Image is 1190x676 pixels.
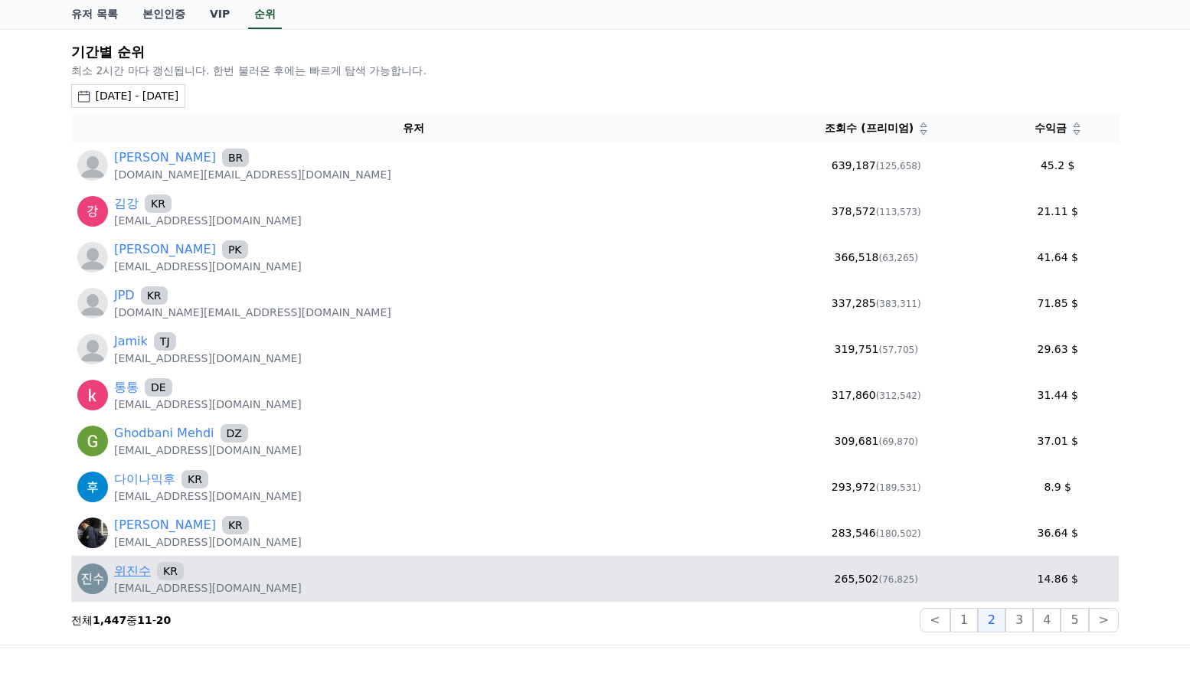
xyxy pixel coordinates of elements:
span: DZ [221,424,248,443]
td: 8.9 $ [996,464,1119,510]
td: 265,502 [756,556,996,602]
button: [DATE] - [DATE] [71,84,185,108]
span: Settings [227,508,264,521]
td: 21.11 $ [996,188,1119,234]
p: [DOMAIN_NAME][EMAIL_ADDRESS][DOMAIN_NAME] [114,305,391,320]
button: 5 [1061,608,1088,632]
span: PK [222,240,248,259]
td: 14.86 $ [996,556,1119,602]
span: (125,658) [876,161,921,171]
img: profile_blank.webp [77,288,108,318]
a: Jamik [114,332,148,351]
td: 378,572 [756,188,996,234]
p: 최소 2시간 마다 갱신됩니다. 한번 불러온 후에는 빠르게 탐색 가능합니다. [71,63,1119,78]
span: BR [222,149,249,167]
span: (63,265) [879,253,918,263]
p: [EMAIL_ADDRESS][DOMAIN_NAME] [114,351,302,366]
button: > [1089,608,1119,632]
span: (76,825) [879,574,918,585]
p: [EMAIL_ADDRESS][DOMAIN_NAME] [114,443,302,458]
td: 37.01 $ [996,418,1119,464]
td: 293,972 [756,464,996,510]
span: (113,573) [876,207,921,217]
p: [EMAIL_ADDRESS][DOMAIN_NAME] [114,397,302,412]
span: (69,870) [879,436,918,447]
a: 김강 [114,194,139,213]
a: [PERSON_NAME] [114,240,216,259]
span: 수익금 [1035,120,1067,136]
td: 41.64 $ [996,234,1119,280]
span: (57,705) [879,345,918,355]
button: 3 [1005,608,1033,632]
strong: 20 [156,614,171,626]
span: (189,531) [876,482,921,493]
span: (180,502) [876,528,921,539]
img: profile_blank.webp [77,150,108,181]
p: [EMAIL_ADDRESS][DOMAIN_NAME] [114,213,302,228]
img: profile_blank.webp [77,242,108,273]
button: 1 [950,608,978,632]
p: 전체 중 - [71,612,171,628]
td: 283,546 [756,510,996,556]
span: KR [145,194,172,213]
td: 31.44 $ [996,372,1119,418]
img: https://lh3.googleusercontent.com/a/ACg8ocKkatP8Q1H0Y4_SyLs82BXbuFe9kN8noesWniz9CAjZ-fejdw=s96-c [77,472,108,502]
img: https://cdn.creward.net/profile/user/profile_blank.webp [77,334,108,364]
h2: 기간별 순위 [71,41,1119,63]
span: KR [157,562,184,580]
span: KR [181,470,208,488]
button: 4 [1033,608,1061,632]
img: https://lh3.googleusercontent.com/a/ACg8ocIBnWwqV0eXG_KuFoolGCfr3AxDWXc-3Vl4NaZtHcYys-323Q=s96-c [77,380,108,410]
span: DE [145,378,172,397]
th: 유저 [71,114,756,142]
a: [PERSON_NAME] [114,516,216,534]
p: [EMAIL_ADDRESS][DOMAIN_NAME] [114,580,302,596]
a: 위진수 [114,562,151,580]
p: [EMAIL_ADDRESS][DOMAIN_NAME] [114,259,302,274]
button: < [920,608,950,632]
span: TJ [154,332,176,351]
span: Messages [127,509,172,521]
div: [DATE] - [DATE] [95,88,178,104]
p: [DOMAIN_NAME][EMAIL_ADDRESS][DOMAIN_NAME] [114,167,391,182]
span: (383,311) [876,299,921,309]
a: Ghodbani Mehdi [114,424,214,443]
a: JPD [114,286,135,305]
a: Settings [198,485,294,524]
td: 319,751 [756,326,996,372]
img: https://lh3.googleusercontent.com/a/ACg8ocIiooszFT_ZI0j0WLvvll3Fx2G2FutFFJPZL1Tq7rvmj9wTeg=s96-c [77,426,108,456]
td: 366,518 [756,234,996,280]
a: 통통 [114,378,139,397]
td: 45.2 $ [996,142,1119,188]
span: KR [222,516,249,534]
a: Messages [101,485,198,524]
a: [PERSON_NAME] [114,149,216,167]
strong: 11 [137,614,152,626]
span: (312,542) [876,390,921,401]
td: 317,860 [756,372,996,418]
a: Home [5,485,101,524]
span: 조회수 (프리미엄) [825,120,914,136]
td: 639,187 [756,142,996,188]
td: 337,285 [756,280,996,326]
a: 다이나믹후 [114,470,175,488]
strong: 1,447 [93,614,126,626]
p: [EMAIL_ADDRESS][DOMAIN_NAME] [114,488,302,504]
img: https://lh3.googleusercontent.com/a/ACg8ocLhtpQRXmeLrpn04ldNjnGDMHNp_OqembouXJEJHkpy-oP_ZA=s96-c [77,563,108,594]
p: [EMAIL_ADDRESS][DOMAIN_NAME] [114,534,302,550]
td: 36.64 $ [996,510,1119,556]
td: 71.85 $ [996,280,1119,326]
img: https://lh3.googleusercontent.com/a/ACg8ocI3DiIcGicMTBWzXL9VbtVcPuFmPO_OBfPzo5Q5X8SpLdgVdw=s96-c [77,196,108,227]
td: 309,681 [756,418,996,464]
span: KR [141,286,168,305]
img: http://k.kakaocdn.net/dn/cbWX3p/btsfXepOhbf/aQv3S2KgvXBYGy6m32aBM0/img_640x640.jpg [77,518,108,548]
td: 29.63 $ [996,326,1119,372]
span: Home [39,508,66,521]
button: 2 [978,608,1005,632]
